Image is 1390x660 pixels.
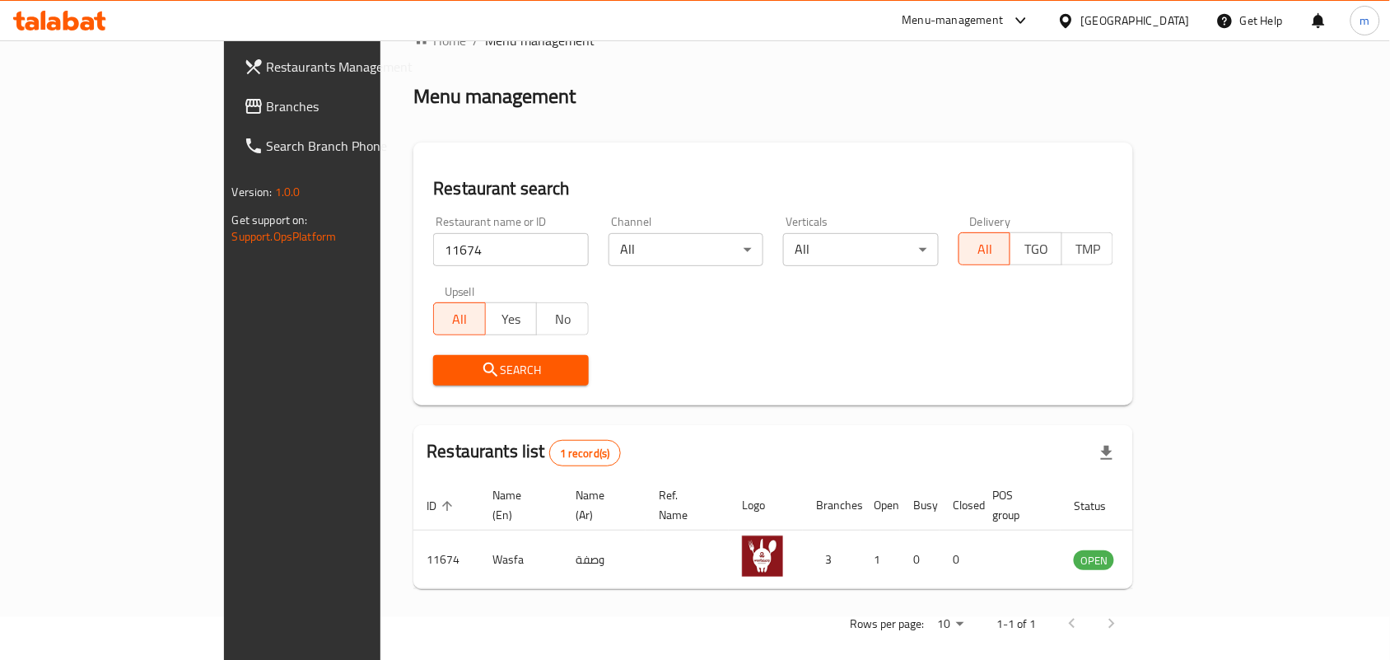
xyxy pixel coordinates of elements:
span: Ref. Name [659,485,709,525]
a: Branches [231,87,456,126]
span: All [966,237,1005,261]
span: TGO [1017,237,1056,261]
button: Yes [485,302,538,335]
span: Status [1074,496,1127,516]
span: No [543,307,582,331]
span: Menu management [485,30,595,50]
button: All [433,302,486,335]
span: 1.0.0 [275,181,301,203]
th: Closed [940,480,979,531]
span: 1 record(s) [550,446,620,461]
span: Yes [492,307,531,331]
div: Export file [1087,433,1126,473]
span: Branches [267,96,443,116]
span: Restaurants Management [267,57,443,77]
a: Restaurants Management [231,47,456,87]
div: [GEOGRAPHIC_DATA] [1081,12,1190,30]
button: TGO [1010,232,1062,265]
div: Rows per page: [931,612,970,637]
td: 3 [803,531,861,589]
div: Menu-management [903,11,1004,30]
button: All [959,232,1011,265]
button: No [536,302,589,335]
label: Delivery [970,216,1011,227]
div: OPEN [1074,550,1114,570]
img: Wasfa [742,536,783,577]
table: enhanced table [413,480,1204,589]
label: Upsell [445,286,475,297]
p: 1-1 of 1 [996,614,1036,634]
span: Search Branch Phone [267,136,443,156]
th: Branches [803,480,861,531]
td: وصفة [562,531,646,589]
th: Busy [900,480,940,531]
a: Support.OpsPlatform [232,226,337,247]
span: Name (En) [492,485,543,525]
h2: Restaurants list [427,439,620,466]
div: Total records count [549,440,621,466]
th: Logo [729,480,803,531]
span: OPEN [1074,551,1114,570]
th: Open [861,480,900,531]
td: 0 [940,531,979,589]
button: TMP [1061,232,1114,265]
span: Get support on: [232,209,308,231]
td: 1 [861,531,900,589]
h2: Restaurant search [433,176,1113,201]
td: Wasfa [479,531,562,589]
h2: Menu management [413,83,576,110]
input: Search for restaurant name or ID.. [433,233,589,266]
span: All [441,307,479,331]
li: / [473,30,478,50]
span: Version: [232,181,273,203]
span: Name (Ar) [576,485,626,525]
p: Rows per page: [850,614,924,634]
span: Search [446,360,576,381]
span: m [1360,12,1370,30]
td: 0 [900,531,940,589]
span: ID [427,496,458,516]
span: TMP [1069,237,1108,261]
a: Search Branch Phone [231,126,456,166]
div: All [609,233,764,266]
button: Search [433,355,589,386]
span: POS group [992,485,1041,525]
div: All [783,233,939,266]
